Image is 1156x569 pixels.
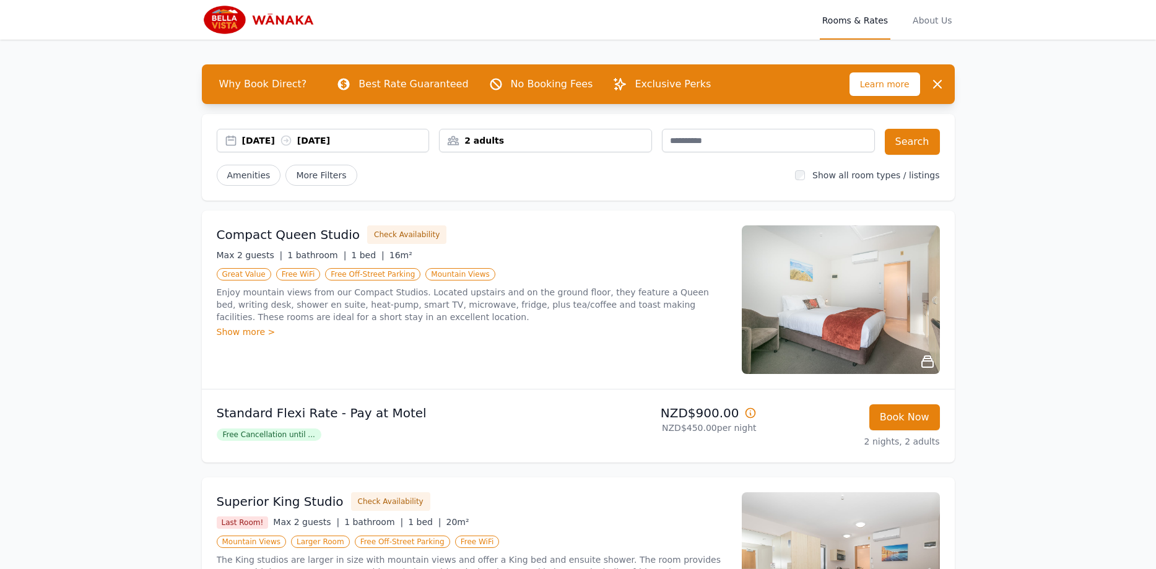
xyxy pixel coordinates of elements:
p: NZD$900.00 [583,404,757,422]
span: Last Room! [217,516,269,529]
span: Learn more [850,72,920,96]
label: Show all room types / listings [812,170,939,180]
button: Amenities [217,165,281,186]
button: Check Availability [367,225,446,244]
span: Free Off-Street Parking [355,536,450,548]
p: Best Rate Guaranteed [359,77,468,92]
span: Larger Room [291,536,350,548]
p: NZD$450.00 per night [583,422,757,434]
span: Free WiFi [276,268,321,280]
span: 1 bed | [351,250,384,260]
span: Max 2 guests | [273,517,339,527]
span: 1 bed | [408,517,441,527]
span: More Filters [285,165,357,186]
span: Mountain Views [217,536,286,548]
h3: Compact Queen Studio [217,226,360,243]
p: Standard Flexi Rate - Pay at Motel [217,404,573,422]
div: Show more > [217,326,727,338]
p: 2 nights, 2 adults [767,435,940,448]
h3: Superior King Studio [217,493,344,510]
p: Enjoy mountain views from our Compact Studios. Located upstairs and on the ground floor, they fea... [217,286,727,323]
span: Free Off-Street Parking [325,268,420,280]
span: Free Cancellation until ... [217,428,321,441]
span: 16m² [389,250,412,260]
span: 20m² [446,517,469,527]
span: Free WiFi [455,536,500,548]
span: Why Book Direct? [209,72,317,97]
span: Max 2 guests | [217,250,283,260]
span: 1 bathroom | [344,517,403,527]
button: Search [885,129,940,155]
button: Check Availability [351,492,430,511]
span: Mountain Views [425,268,495,280]
button: Book Now [869,404,940,430]
span: Great Value [217,268,271,280]
div: [DATE] [DATE] [242,134,429,147]
p: Exclusive Perks [635,77,711,92]
span: 1 bathroom | [287,250,346,260]
div: 2 adults [440,134,651,147]
img: Bella Vista Wanaka [202,5,321,35]
p: No Booking Fees [511,77,593,92]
